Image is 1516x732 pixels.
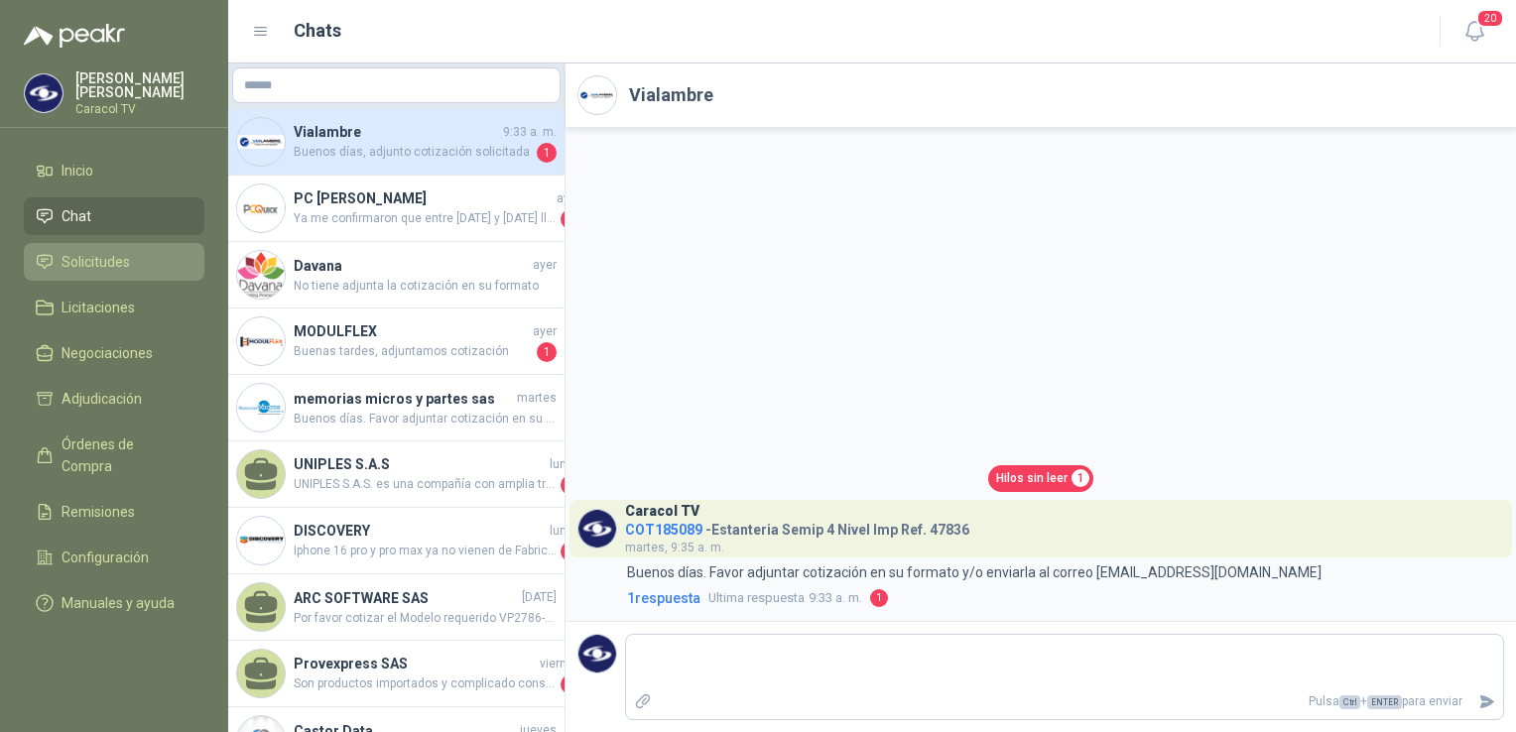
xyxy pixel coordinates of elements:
[578,510,616,548] img: Company Logo
[237,517,285,564] img: Company Logo
[62,592,175,614] span: Manuales y ayuda
[294,143,533,163] span: Buenos días, adjunto cotización solicitada
[294,542,557,561] span: Iphone 16 pro y pro max ya no vienen de Fabrica, podemos ofrecer 16 normal o 17 pro y pro max
[537,143,557,163] span: 1
[24,426,204,485] a: Órdenes de Compra
[988,465,1093,492] a: Hilos sin leer1
[294,17,341,45] h1: Chats
[294,520,546,542] h4: DISCOVERY
[228,641,565,707] a: Provexpress SASviernesSon productos importados y complicado conseguir local3
[561,542,580,561] span: 1
[75,103,204,115] p: Caracol TV
[1339,695,1360,709] span: Ctrl
[24,334,204,372] a: Negociaciones
[62,160,93,182] span: Inicio
[625,506,699,517] h3: Caracol TV
[578,76,616,114] img: Company Logo
[294,453,546,475] h4: UNIPLES S.A.S
[625,541,724,554] span: martes, 9:35 a. m.
[1476,9,1504,28] span: 20
[517,389,557,408] span: martes
[627,587,700,609] span: 1 respuesta
[533,256,557,275] span: ayer
[294,209,557,229] span: Ya me confirmaron que entre [DATE] y [DATE] llegan los cotizados originalmente de 1 metro. Entonc...
[294,609,557,628] span: Por favor cotizar el Modelo requerido VP2786-4K, en caso de no contar con este modelo NO COTIZAR
[228,242,565,308] a: Company LogoDavanaayerNo tiene adjunta la cotización en su formato
[228,441,565,508] a: UNIPLES S.A.SlunesUNIPLES S.A.S. es una compañía con amplia trayectoria en el mercado colombiano,...
[24,493,204,531] a: Remisiones
[625,522,702,538] span: COT185089
[228,375,565,441] a: Company Logomemorias micros y partes sasmartesBuenos días. Favor adjuntar cotización en su format...
[294,277,557,296] span: No tiene adjunta la cotización en su formato
[62,297,135,318] span: Licitaciones
[294,410,557,428] span: Buenos días. Favor adjuntar cotización en su formato y/o enviarla al correo [EMAIL_ADDRESS][DOMAI...
[24,197,204,235] a: Chat
[294,674,557,694] span: Son productos importados y complicado conseguir local
[550,522,580,541] span: lunes
[62,388,142,410] span: Adjudicación
[533,322,557,341] span: ayer
[540,655,580,673] span: viernes
[294,475,557,495] span: UNIPLES S.A.S. es una compañía con amplia trayectoria en el mercado colombiano, ofrecemos solucio...
[294,342,533,362] span: Buenas tardes, adjuntamos cotización
[24,289,204,326] a: Licitaciones
[228,109,565,176] a: Company LogoVialambre9:33 a. m.Buenos días, adjunto cotización solicitada1
[24,584,204,622] a: Manuales y ayuda
[537,342,557,362] span: 1
[24,539,204,576] a: Configuración
[294,587,518,609] h4: ARC SOFTWARE SAS
[294,187,553,209] h4: PC [PERSON_NAME]
[228,176,565,242] a: Company LogoPC [PERSON_NAME]ayerYa me confirmaron que entre [DATE] y [DATE] llegan los cotizados ...
[557,189,580,208] span: ayer
[24,243,204,281] a: Solicitudes
[627,561,1322,583] p: Buenos días. Favor adjuntar cotización en su formato y/o enviarla al correo [EMAIL_ADDRESS][DOMAI...
[561,674,580,694] span: 3
[294,121,499,143] h4: Vialambre
[237,118,285,166] img: Company Logo
[62,433,186,477] span: Órdenes de Compra
[550,455,580,474] span: lunes
[1072,469,1089,487] span: 1
[708,588,805,608] span: Ultima respuesta
[1456,14,1492,50] button: 20
[24,380,204,418] a: Adjudicación
[24,152,204,189] a: Inicio
[660,684,1471,719] p: Pulsa + para enviar
[522,588,557,607] span: [DATE]
[294,388,513,410] h4: memorias micros y partes sas
[503,123,557,142] span: 9:33 a. m.
[228,574,565,641] a: ARC SOFTWARE SAS[DATE]Por favor cotizar el Modelo requerido VP2786-4K, en caso de no contar con e...
[996,469,1068,488] span: Hilos sin leer
[625,517,969,536] h4: - Estanteria Semip 4 Nivel Imp Ref. 47836
[1367,695,1402,709] span: ENTER
[25,74,63,112] img: Company Logo
[237,384,285,431] img: Company Logo
[62,501,135,523] span: Remisiones
[629,81,713,109] h2: Vialambre
[294,255,529,277] h4: Davana
[228,508,565,574] a: Company LogoDISCOVERYlunesIphone 16 pro y pro max ya no vienen de Fabrica, podemos ofrecer 16 nor...
[626,684,660,719] label: Adjuntar archivos
[237,184,285,232] img: Company Logo
[561,209,580,229] span: 1
[62,342,153,364] span: Negociaciones
[237,251,285,299] img: Company Logo
[294,653,536,674] h4: Provexpress SAS
[62,251,130,273] span: Solicitudes
[75,71,204,99] p: [PERSON_NAME] [PERSON_NAME]
[62,547,149,568] span: Configuración
[237,317,285,365] img: Company Logo
[1470,684,1503,719] button: Enviar
[24,24,125,48] img: Logo peakr
[870,589,888,607] span: 1
[228,308,565,375] a: Company LogoMODULFLEXayerBuenas tardes, adjuntamos cotización1
[561,475,580,495] span: 1
[623,587,1504,609] a: 1respuestaUltima respuesta9:33 a. m.1
[294,320,529,342] h4: MODULFLEX
[578,635,616,672] img: Company Logo
[708,588,862,608] span: 9:33 a. m.
[62,205,91,227] span: Chat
